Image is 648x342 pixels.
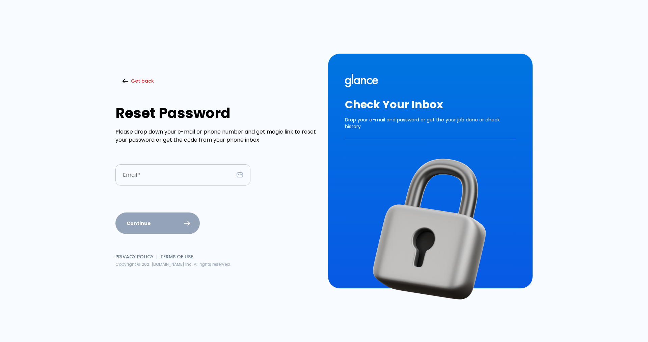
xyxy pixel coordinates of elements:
img: Reset password [345,145,517,317]
span: Copyright © 2021 [DOMAIN_NAME] Inc. All rights reserved. [115,261,231,267]
input: ahmed@clinic.com [115,164,234,186]
h2: Check Your Inbox [345,98,516,111]
a: Terms of Use [160,253,193,260]
button: Get back [115,74,162,88]
p: Drop your e-mail and password or get the your job done or check history [345,111,516,138]
h1: Reset Password [115,105,320,121]
p: Please drop down your e-mail or phone number and get magic link to reset your password or get the... [115,128,320,144]
a: Privacy Policy [115,253,154,260]
span: | [156,253,158,260]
